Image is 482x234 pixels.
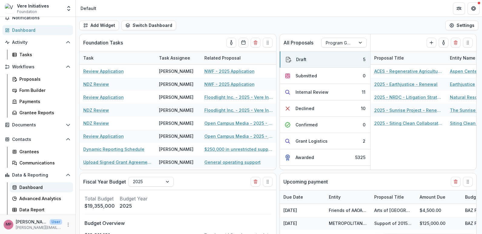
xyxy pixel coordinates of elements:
button: Drag [263,177,272,187]
button: toggle-assigned-to-me [226,38,236,47]
div: Communications [19,160,68,166]
div: Task Assignee [155,55,194,61]
button: Add Widget [79,21,119,30]
p: All Proposals [283,39,313,46]
p: [PERSON_NAME] [16,219,47,225]
div: 11 [362,89,365,95]
span: Documents [12,122,63,128]
a: Communications [10,158,73,168]
div: 5 [363,56,365,63]
button: Grant Logistics2 [280,133,370,149]
p: Foundation Tasks [83,39,123,46]
p: Fiscal Year Budget [83,178,126,185]
button: Delete card [451,38,461,47]
button: Partners [453,2,465,15]
button: Delete card [251,38,260,47]
button: Open Documents [2,120,73,130]
button: Drag [263,38,272,47]
a: ACES - Regenerative Agriculture - 2025 [374,68,443,74]
a: Payments [10,96,73,106]
div: Confirmed [295,122,318,128]
a: 2025 - Sunrise Project - Renewal [374,107,443,113]
div: Due Date [280,190,325,203]
a: Floodlight Inc. - 2025 - Vere Initiatives - Documents & Narrative Upload [204,107,273,113]
a: Review Application [83,94,124,100]
button: Internal Review11 [280,84,370,100]
div: [PERSON_NAME] [159,107,193,113]
span: Activity [12,40,63,45]
p: User [50,219,62,225]
div: Tasks [19,51,68,58]
a: Review Application [83,133,124,139]
a: NWF - 2025 Application [204,68,255,74]
a: Earthjustice [450,81,475,87]
span: Data & Reporting [12,173,63,178]
button: Create Proposal [427,38,436,47]
a: Form Builder [10,85,73,95]
button: Open Data & Reporting [2,170,73,180]
div: Proposal Title [371,194,408,200]
div: [DATE] [280,217,325,230]
a: NDZ Review [83,107,109,113]
div: Amount Due [416,190,461,203]
div: Dashboard [19,184,68,190]
a: NDZ Review [83,81,109,87]
p: Total Budget [84,195,115,202]
div: Proposals [19,76,68,82]
a: Open Campus Media - 2025 - Vere Initiatives - Documents & Narrative Upload [204,120,273,126]
div: Data Report [19,206,68,213]
div: Support of 2015 On Stage at the [GEOGRAPHIC_DATA] [374,220,412,226]
div: Advanced Analytics [19,195,68,202]
button: Calendar [239,38,248,47]
div: 5325 [355,154,365,161]
a: Grantees [10,147,73,157]
div: Draft [296,56,306,63]
img: Vere Initiatives [5,4,15,13]
div: Internal Review [295,89,328,95]
nav: breadcrumb [78,4,99,13]
button: Delete card [251,177,260,187]
div: Task Assignee [155,51,201,64]
div: Submitted [295,73,317,79]
button: Open entity switcher [64,2,73,15]
div: Entity [325,190,371,203]
div: Grantee Reports [19,109,68,116]
a: METROPOLITAN OPERA ASSOCIATION INC [329,221,417,226]
div: 0 [363,73,365,79]
div: Task [80,51,155,64]
div: Vere Initiatives [17,3,49,9]
p: $19,355,000 [84,202,115,210]
div: [PERSON_NAME] [159,94,193,100]
div: Proposal Title [371,190,416,203]
div: Entity Name [446,55,479,61]
a: Grantee Reports [10,108,73,118]
div: Amount Due [416,194,449,200]
a: 2025 - NRDC - Litigation Strategy Proposal [374,94,443,100]
p: [PERSON_NAME][EMAIL_ADDRESS][DOMAIN_NAME] [16,225,62,230]
div: Declined [295,105,314,112]
button: Get Help [467,2,480,15]
div: [PERSON_NAME] [159,159,193,165]
div: Grantees [19,148,68,155]
button: Open Activity [2,37,73,47]
a: 2025 - Earthjustice - Renewal [374,81,437,87]
div: $125,000.00 [416,217,461,230]
a: Friends of AAOA/[GEOGRAPHIC_DATA] [329,208,407,213]
div: [PERSON_NAME] [159,120,193,126]
p: Upcoming payment [283,178,328,185]
a: $250,000 in unrestricted support (private reporting tailored); $100,000 to support the Sustainabl... [204,146,273,152]
div: Dashboard [12,27,68,33]
a: Dynamic Reporting Schedule [83,146,144,152]
span: Workflows [12,64,63,70]
a: Advanced Analytics [10,193,73,203]
p: 2025 [120,202,148,210]
button: Switch Dashboard [121,21,176,30]
a: Floodlight Inc. - 2025 - Vere Initiatives - Documents & Narrative Upload [204,94,273,100]
span: Contacts [12,137,63,142]
button: Open Contacts [2,135,73,144]
div: Marion Panas [6,223,12,226]
span: Notifications [12,15,71,21]
p: Budget Overview [84,219,271,227]
div: Task [80,55,97,61]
